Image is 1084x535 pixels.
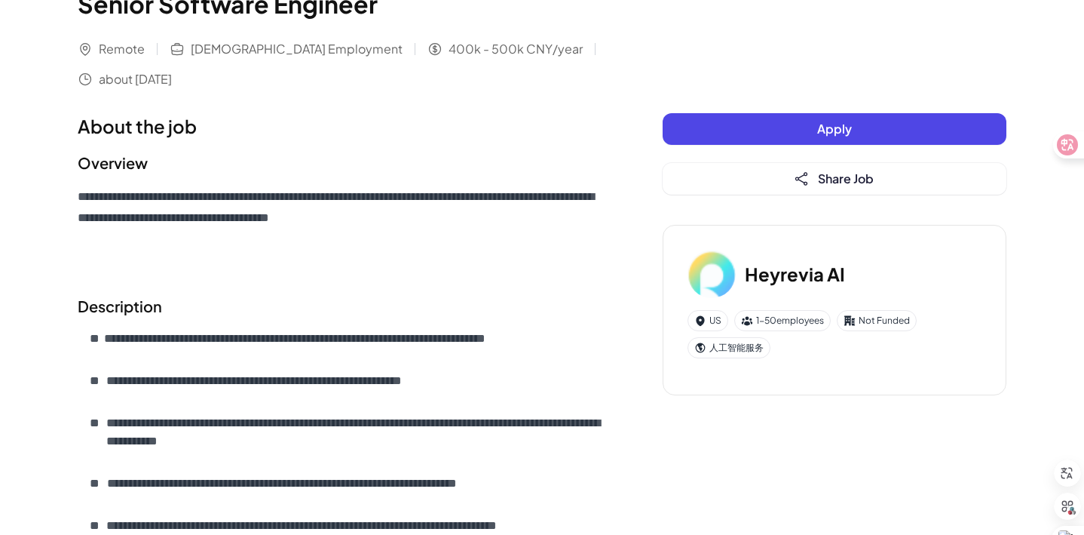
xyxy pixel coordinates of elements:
div: US [687,310,728,331]
img: He [687,250,736,298]
h3: Heyrevia AI [745,260,845,287]
span: [DEMOGRAPHIC_DATA] Employment [191,40,403,58]
div: 1-50 employees [734,310,831,331]
h2: Description [78,295,602,318]
span: Apply [817,121,852,137]
span: 400k - 500k CNY/year [449,40,583,58]
button: Apply [663,113,1006,145]
span: Remote [99,40,145,58]
span: about [DATE] [99,70,172,88]
span: Share Job [818,171,874,186]
h2: Overview [78,152,602,174]
h1: About the job [78,112,602,140]
div: Not Funded [837,310,917,331]
div: 人工智能服务 [687,337,770,358]
button: Share Job [663,163,1006,195]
